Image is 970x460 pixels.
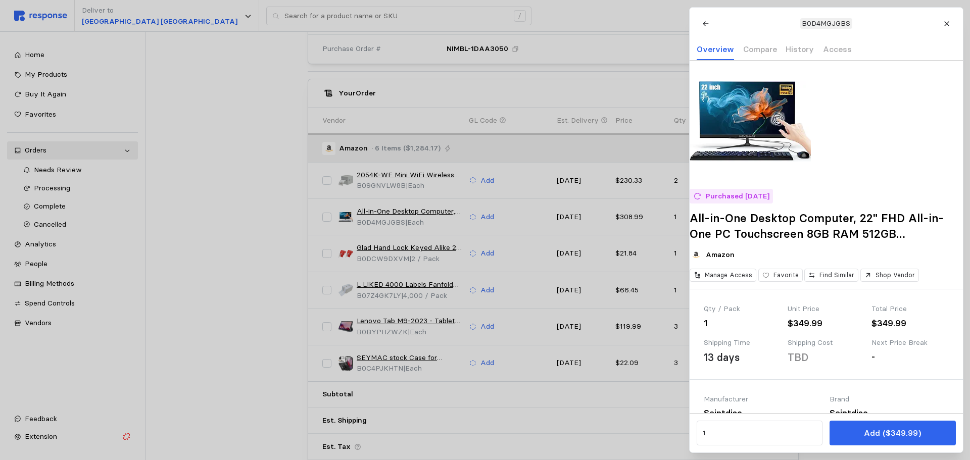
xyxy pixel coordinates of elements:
div: Manufacturer [704,394,822,405]
button: Add ($349.99) [830,421,955,445]
div: Shipping Time [704,337,781,348]
div: 13 days [704,350,740,365]
p: Access [822,43,851,56]
p: B0D4MGJGBS [802,18,850,29]
p: Amazon [706,249,735,261]
div: Total Price [871,303,948,315]
input: Qty [702,424,816,442]
div: 1 [704,317,781,330]
p: Shop Vendor [875,271,914,280]
button: Favorite [758,269,802,282]
button: Shop Vendor [860,269,918,282]
p: Overview [697,43,734,56]
p: Purchased [DATE] [705,191,769,202]
div: Saintdise [704,406,822,420]
div: Unit Price [788,303,864,315]
p: Find Similar [819,271,854,280]
div: Next Price Break [871,337,948,348]
p: Favorite [773,271,798,280]
h2: All-in-One Desktop Computer, 22" FHD All-in-One PC Touchscreen 8GB RAM 512GB ROM,Celeron N5095 19... [690,211,963,241]
button: Manage Access [690,269,756,282]
div: Shipping Cost [788,337,864,348]
div: TBD [788,350,808,365]
p: Compare [743,43,777,56]
img: 712mSCX1HZL.__AC_SX300_SY300_QL70_FMwebp_.jpg [690,61,811,182]
div: - [871,350,948,364]
div: Saintdise [830,406,948,420]
div: Qty / Pack [704,303,781,315]
div: Brand [830,394,948,405]
p: Manage Access [705,271,752,280]
button: Find Similar [804,269,858,282]
div: $349.99 [871,317,948,330]
p: Add ($349.99) [864,427,921,439]
div: $349.99 [788,317,864,330]
p: History [786,43,814,56]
